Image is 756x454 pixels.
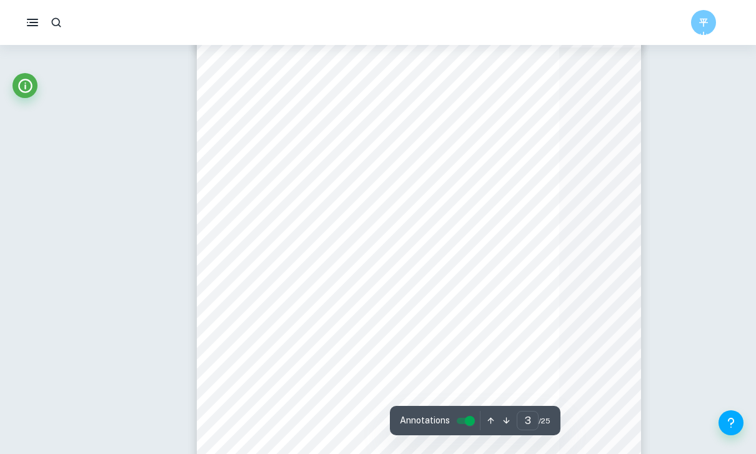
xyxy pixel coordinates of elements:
[691,10,716,35] button: 平山
[719,410,744,435] button: Help and Feedback
[12,73,37,98] button: Info
[539,415,550,427] span: / 25
[697,16,711,29] h6: 平山
[400,414,450,427] span: Annotations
